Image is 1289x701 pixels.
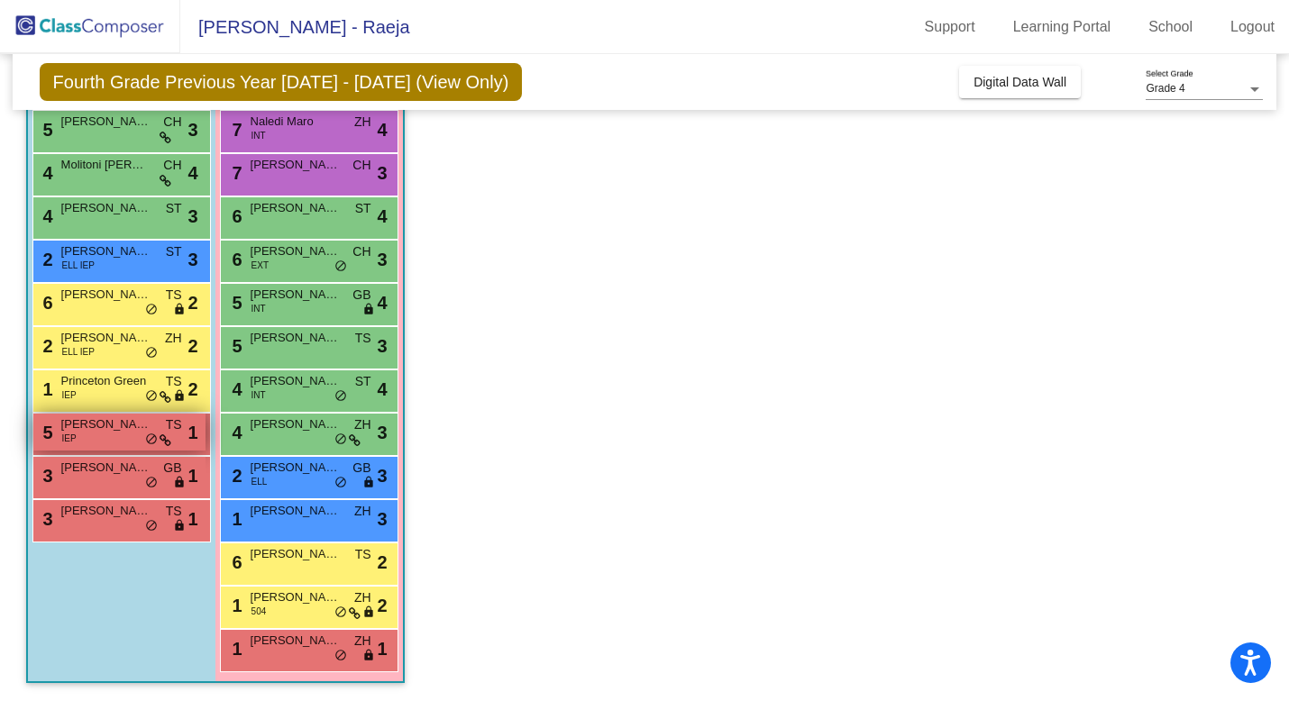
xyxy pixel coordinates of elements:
span: 4 [228,379,242,399]
span: lock [362,605,375,620]
span: ELL [251,475,268,488]
span: 4 [377,376,387,403]
span: do_not_disturb_alt [145,303,158,317]
span: [PERSON_NAME] [251,415,341,433]
span: 3 [187,203,197,230]
span: [PERSON_NAME] [251,459,341,477]
span: Fourth Grade Previous Year [DATE] - [DATE] (View Only) [40,63,523,101]
span: CH [352,242,370,261]
span: do_not_disturb_alt [145,519,158,533]
span: [PERSON_NAME] [251,242,341,260]
span: [PERSON_NAME] - Raeja [180,13,410,41]
span: 1 [228,596,242,615]
span: 3 [377,505,387,533]
a: Logout [1216,13,1289,41]
span: [PERSON_NAME] [251,502,341,520]
span: 4 [377,203,387,230]
span: lock [173,519,186,533]
span: [PERSON_NAME] [251,372,341,390]
span: [PERSON_NAME] [251,156,341,174]
span: lock [362,303,375,317]
span: TS [166,502,182,521]
span: do_not_disturb_alt [145,432,158,447]
span: 5 [228,293,242,313]
span: 2 [377,549,387,576]
span: EXT [251,259,269,272]
span: INT [251,302,266,315]
span: 6 [228,250,242,269]
span: do_not_disturb_alt [334,605,347,620]
span: [PERSON_NAME] [61,286,151,304]
span: do_not_disturb_alt [334,649,347,663]
span: 4 [39,206,53,226]
span: [PERSON_NAME] [251,632,341,650]
span: ZH [354,113,371,132]
span: 2 [187,376,197,403]
span: ST [166,242,182,261]
span: 3 [187,116,197,143]
span: 4 [187,159,197,187]
span: 7 [228,163,242,183]
span: lock [362,476,375,490]
span: 1 [39,379,53,399]
span: 3 [377,419,387,446]
span: ST [166,199,182,218]
span: 5 [39,423,53,442]
span: ZH [165,329,182,348]
span: 3 [377,332,387,360]
span: 2 [187,332,197,360]
span: TS [355,545,371,564]
span: ELL IEP [62,345,95,359]
span: 5 [228,336,242,356]
span: 3 [377,159,387,187]
span: lock [173,389,186,404]
span: ZH [354,415,371,434]
span: 7 [228,120,242,140]
span: [PERSON_NAME] [61,329,151,347]
span: TS [166,372,182,391]
span: INT [251,388,266,402]
span: ST [355,199,371,218]
span: ELL IEP [62,259,95,272]
a: Learning Portal [999,13,1126,41]
span: do_not_disturb_alt [145,389,158,404]
span: 4 [228,423,242,442]
span: [PERSON_NAME] [61,459,151,477]
span: 4 [377,289,387,316]
span: Naledi Maro [251,113,341,131]
span: do_not_disturb_alt [334,432,347,447]
span: lock [362,649,375,663]
span: 6 [228,552,242,572]
span: TS [166,286,182,305]
span: 4 [377,116,387,143]
span: 1 [187,419,197,446]
span: GB [352,459,370,478]
span: do_not_disturb_alt [145,346,158,360]
span: [PERSON_NAME] [61,242,151,260]
span: Digital Data Wall [974,75,1066,89]
span: [PERSON_NAME] [61,502,151,520]
span: IEP [62,432,77,445]
span: 3 [377,462,387,489]
span: 2 [377,592,387,619]
span: [PERSON_NAME] [61,415,151,433]
span: 1 [228,639,242,659]
span: TS [166,415,182,434]
span: ST [355,372,371,391]
span: CH [163,113,181,132]
span: Molitoni [PERSON_NAME] [61,156,151,174]
span: 3 [39,466,53,486]
span: lock [173,476,186,490]
span: 3 [39,509,53,529]
span: IEP [62,388,77,402]
span: do_not_disturb_alt [334,476,347,490]
span: [PERSON_NAME] [251,329,341,347]
span: GB [352,286,370,305]
span: do_not_disturb_alt [334,259,347,274]
span: [PERSON_NAME] [61,113,151,131]
span: 4 [39,163,53,183]
span: TS [355,329,371,348]
span: do_not_disturb_alt [334,389,347,404]
span: 2 [39,250,53,269]
span: 1 [377,635,387,662]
